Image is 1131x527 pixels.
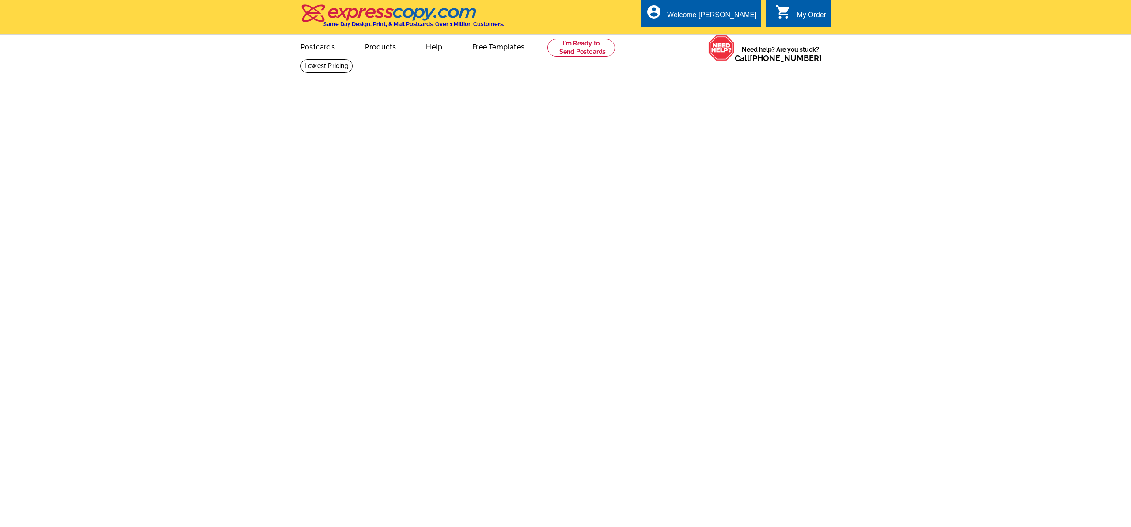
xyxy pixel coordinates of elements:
[750,53,822,63] a: [PHONE_NUMBER]
[458,36,539,57] a: Free Templates
[797,11,826,23] div: My Order
[667,11,756,23] div: Welcome [PERSON_NAME]
[708,35,735,61] img: help
[646,4,662,20] i: account_circle
[300,11,504,27] a: Same Day Design, Print, & Mail Postcards. Over 1 Million Customers.
[735,53,822,63] span: Call
[775,4,791,20] i: shopping_cart
[775,10,826,21] a: shopping_cart My Order
[735,45,826,63] span: Need help? Are you stuck?
[412,36,456,57] a: Help
[323,21,504,27] h4: Same Day Design, Print, & Mail Postcards. Over 1 Million Customers.
[351,36,410,57] a: Products
[286,36,349,57] a: Postcards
